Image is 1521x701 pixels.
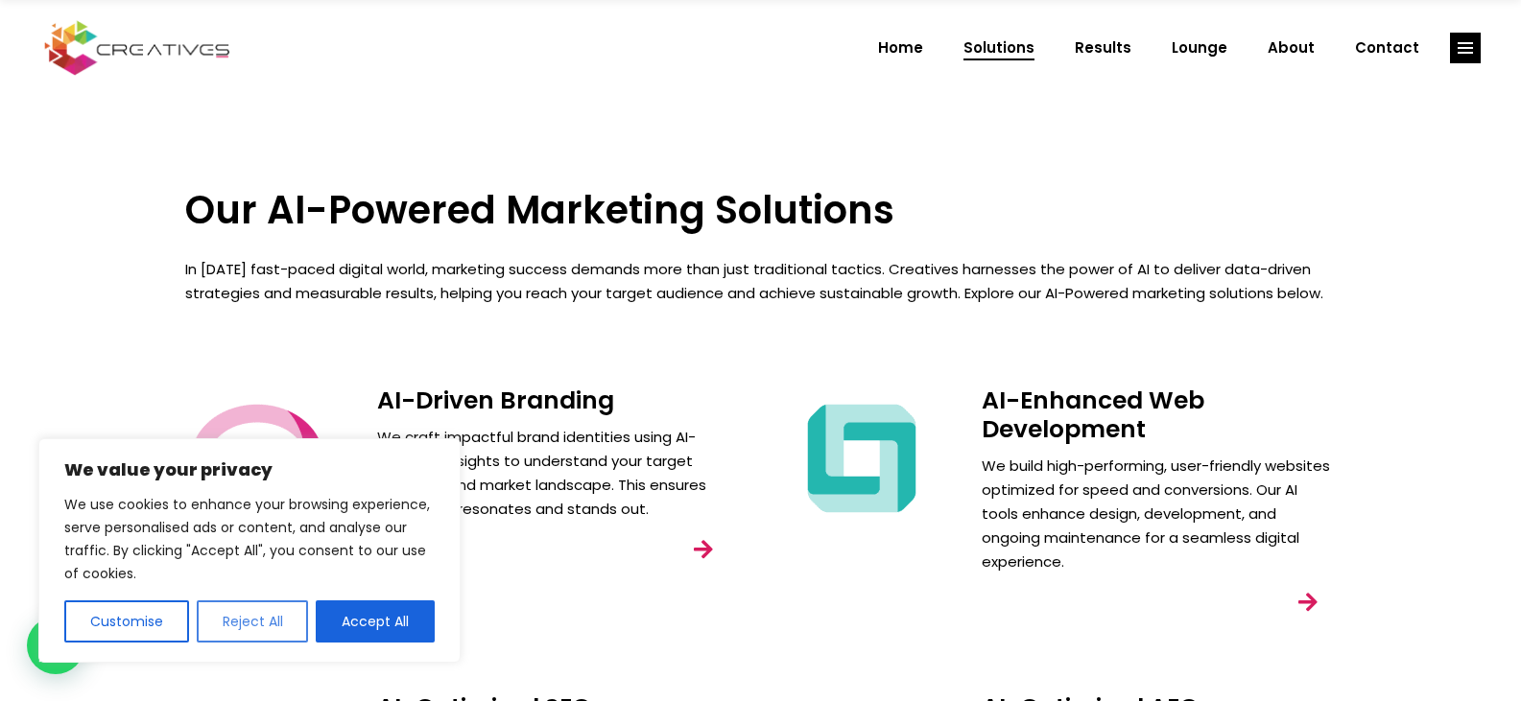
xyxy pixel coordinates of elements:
[1075,23,1131,73] span: Results
[677,523,730,576] a: link
[377,384,614,417] a: AI-Driven Branding
[943,23,1055,73] a: Solutions
[64,600,189,643] button: Customise
[878,23,923,73] span: Home
[1450,33,1481,63] a: link
[1268,23,1315,73] span: About
[790,386,934,530] img: Creatives | Solutions
[1248,23,1335,73] a: About
[1172,23,1227,73] span: Lounge
[377,425,732,521] p: We craft impactful brand identities using AI-powered insights to understand your target audience ...
[40,18,234,78] img: Creatives
[38,438,461,663] div: We value your privacy
[197,600,309,643] button: Reject All
[27,617,84,674] div: WhatsApp contact
[1055,23,1152,73] a: Results
[1335,23,1439,73] a: Contact
[982,384,1204,446] a: AI-Enhanced Web Development
[858,23,943,73] a: Home
[1152,23,1248,73] a: Lounge
[64,458,435,481] p: We value your privacy
[185,386,329,530] img: Creatives | Solutions
[185,257,1337,305] p: In [DATE] fast-paced digital world, marketing success demands more than just traditional tactics....
[64,493,435,585] p: We use cookies to enhance your browsing experience, serve personalised ads or content, and analys...
[1355,23,1419,73] span: Contact
[982,454,1337,573] p: We build high-performing, user-friendly websites optimized for speed and conversions. Our AI tool...
[963,23,1034,73] span: Solutions
[316,600,435,643] button: Accept All
[1281,575,1335,629] a: link
[185,187,1337,233] h3: Our AI-Powered Marketing Solutions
